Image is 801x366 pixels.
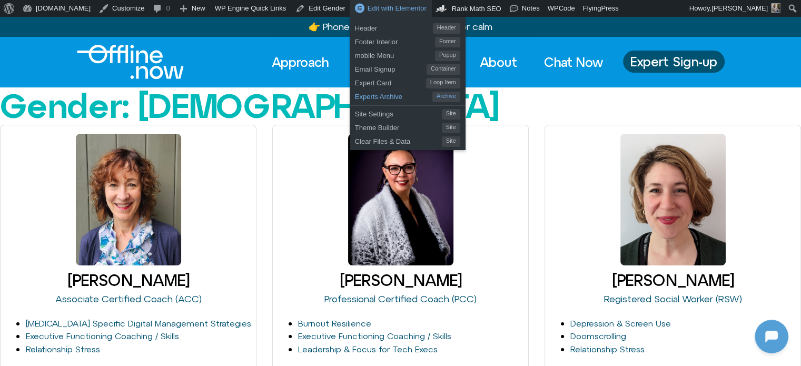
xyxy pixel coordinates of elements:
a: Experts ArchiveArchive [350,88,466,102]
iframe: Botpress [755,320,788,353]
img: N5FCcHC.png [9,5,26,22]
span: Experts Archive [355,88,432,102]
a: About [470,51,527,74]
a: Expert Sign-up [623,51,725,73]
a: Depression & Screen Use [570,319,671,328]
span: Expert Sign-up [630,55,717,68]
a: [PERSON_NAME] [612,271,734,289]
span: Container [427,64,460,75]
h2: [DOMAIN_NAME] [31,7,162,21]
a: HeaderHeader [350,20,466,34]
a: Relationship Stress [570,344,645,354]
span: Loop Item [426,78,460,88]
span: Site Settings [355,106,442,120]
span: Theme Builder [355,120,442,133]
a: Theme BuilderSite [350,120,466,133]
span: Site [442,109,460,120]
a: Clear Files & DataSite [350,133,466,147]
h1: [DOMAIN_NAME] [65,209,145,224]
svg: Voice Input Button [180,270,197,287]
a: Email SignupContainer [350,61,466,75]
a: 👉 Phone stress? Try a2-step quizfor calm [309,21,492,32]
a: Footer InteriorFooter [350,34,466,47]
a: Leadership & Focus for Tech Execs [298,344,438,354]
span: Footer [435,37,460,47]
span: Header [355,20,433,34]
span: Email Signup [355,61,427,75]
a: [PERSON_NAME] [67,271,190,289]
a: Associate Certified Coach (ACC) [55,293,202,304]
a: Burnout Resilience [298,319,371,328]
button: Expand Header Button [3,3,208,25]
a: [PERSON_NAME] [340,271,462,289]
a: Site SettingsSite [350,106,466,120]
a: Registered Social Worker (RSW) [604,293,742,304]
div: Logo [77,45,166,79]
a: Relationship Stress [26,344,100,354]
a: mobile MenuPopup [350,47,466,61]
textarea: Message Input [18,273,163,284]
img: Offline.Now logo in white. Text of the words offline.now with a line going through the "O" [77,45,184,79]
img: N5FCcHC.png [84,156,126,198]
span: Site [442,123,460,133]
span: Popup [435,51,460,61]
span: Header [433,23,460,34]
a: Approach [262,51,338,74]
span: mobile Menu [355,47,435,61]
svg: Restart Conversation Button [166,5,184,23]
a: Executive Functioning Coaching / Skills [26,331,179,341]
span: Expert Card [355,75,426,88]
a: Executive Functioning Coaching / Skills [298,331,451,341]
span: Footer Interior [355,34,435,47]
a: Doomscrolling [570,331,626,341]
span: Rank Math SEO [452,5,501,13]
span: Clear Files & Data [355,133,442,147]
nav: Menu [262,51,612,74]
a: [MEDICAL_DATA] Specific Digital Management Strategies [26,319,251,328]
span: Archive [432,92,460,102]
span: [PERSON_NAME] [711,4,768,12]
a: Experts [346,51,410,74]
span: Site [442,136,460,147]
svg: Close Chatbot Button [184,5,202,23]
a: Professional Certified Coach (PCC) [324,293,477,304]
a: Expert CardLoop Item [350,75,466,88]
a: Chat Now [535,51,612,74]
span: Edit with Elementor [368,4,427,12]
